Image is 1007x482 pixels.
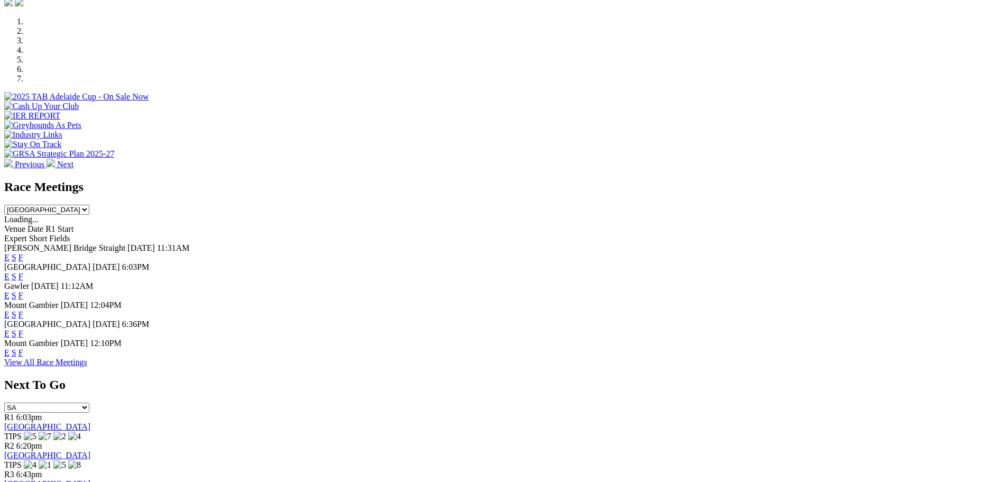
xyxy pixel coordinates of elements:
img: 4 [68,432,81,441]
span: Mount Gambier [4,301,59,310]
img: 8 [68,460,81,470]
span: [GEOGRAPHIC_DATA] [4,320,90,329]
span: [DATE] [93,262,120,271]
h2: Next To Go [4,378,1003,392]
a: [GEOGRAPHIC_DATA] [4,451,90,460]
a: Previous [4,160,47,169]
span: 12:10PM [90,339,122,348]
a: E [4,272,10,281]
span: [DATE] [127,243,155,252]
img: Cash Up Your Club [4,102,79,111]
span: 12:04PM [90,301,122,310]
span: Date [27,224,43,233]
span: 6:03PM [122,262,150,271]
img: 2025 TAB Adelaide Cup - On Sale Now [4,92,149,102]
span: [DATE] [93,320,120,329]
span: TIPS [4,432,22,441]
span: [DATE] [31,281,59,290]
a: F [19,348,23,357]
a: E [4,291,10,300]
span: R2 [4,441,14,450]
img: 5 [53,460,66,470]
span: Expert [4,234,27,243]
a: S [12,329,16,338]
a: S [12,310,16,319]
img: chevron-right-pager-white.svg [47,159,55,167]
a: E [4,329,10,338]
span: Short [29,234,48,243]
span: [GEOGRAPHIC_DATA] [4,262,90,271]
a: S [12,291,16,300]
img: IER REPORT [4,111,60,121]
span: TIPS [4,460,22,469]
a: F [19,272,23,281]
span: R1 Start [45,224,73,233]
span: 6:36PM [122,320,150,329]
a: S [12,348,16,357]
a: View All Race Meetings [4,358,87,367]
span: [PERSON_NAME] Bridge Straight [4,243,125,252]
img: GRSA Strategic Plan 2025-27 [4,149,114,159]
img: 2 [53,432,66,441]
a: F [19,291,23,300]
span: 11:12AM [61,281,94,290]
a: E [4,348,10,357]
span: 6:03pm [16,413,42,422]
span: [DATE] [61,339,88,348]
span: [DATE] [61,301,88,310]
a: Next [47,160,73,169]
span: Previous [15,160,44,169]
img: Greyhounds As Pets [4,121,81,130]
img: 4 [24,460,36,470]
span: Loading... [4,215,39,224]
a: E [4,310,10,319]
a: E [4,253,10,262]
a: S [12,253,16,262]
img: 7 [39,432,51,441]
a: F [19,310,23,319]
span: Next [57,160,73,169]
span: 11:31AM [157,243,190,252]
span: 6:20pm [16,441,42,450]
span: R1 [4,413,14,422]
img: 5 [24,432,36,441]
h2: Race Meetings [4,180,1003,194]
span: Fields [49,234,70,243]
img: Stay On Track [4,140,61,149]
span: Gawler [4,281,29,290]
a: F [19,253,23,262]
a: [GEOGRAPHIC_DATA] [4,422,90,431]
span: R3 [4,470,14,479]
img: 1 [39,460,51,470]
img: chevron-left-pager-white.svg [4,159,13,167]
img: Industry Links [4,130,62,140]
a: S [12,272,16,281]
span: Venue [4,224,25,233]
span: 6:43pm [16,470,42,479]
a: F [19,329,23,338]
span: Mount Gambier [4,339,59,348]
